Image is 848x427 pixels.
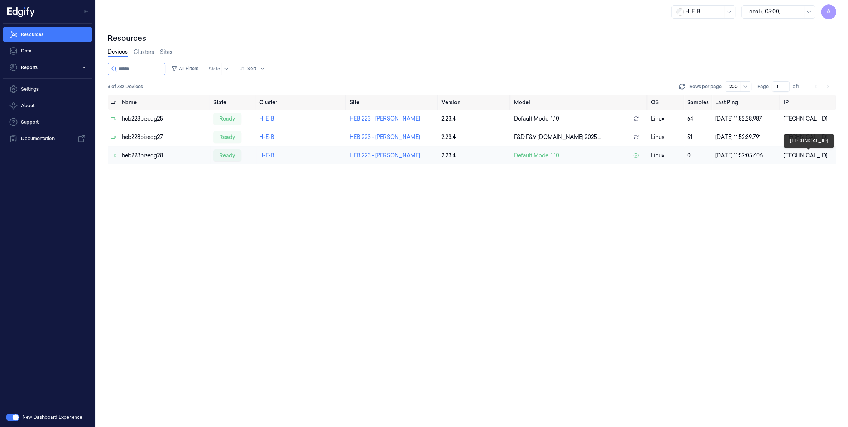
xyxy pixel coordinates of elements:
[350,152,420,159] a: HEB 223 - [PERSON_NAME]
[3,98,92,113] button: About
[811,81,833,92] nav: pagination
[781,95,836,110] th: IP
[441,152,508,160] div: 2.23.4
[715,152,778,160] div: [DATE] 11:52:05.606
[122,133,207,141] div: heb223bizedg27
[80,6,92,18] button: Toggle Navigation
[3,43,92,58] a: Data
[134,48,154,56] a: Clusters
[712,95,781,110] th: Last Ping
[648,95,685,110] th: OS
[784,133,833,141] div: [TECHNICAL_ID]
[213,131,241,143] div: ready
[350,134,420,140] a: HEB 223 - [PERSON_NAME]
[715,133,778,141] div: [DATE] 11:52:39.791
[651,152,682,160] p: linux
[3,115,92,130] a: Support
[687,115,709,123] div: 64
[213,149,241,161] div: ready
[160,48,172,56] a: Sites
[514,133,601,141] span: F&D F&V [DOMAIN_NAME] 2025 ...
[168,63,201,75] button: All Filters
[651,133,682,141] p: linux
[3,27,92,42] a: Resources
[108,48,128,57] a: Devices
[793,83,805,90] span: of 1
[651,115,682,123] p: linux
[108,83,143,90] span: 3 of 732 Devices
[689,83,722,90] p: Rows per page
[122,115,207,123] div: heb223bizedg25
[511,95,648,110] th: Model
[757,83,769,90] span: Page
[350,115,420,122] a: HEB 223 - [PERSON_NAME]
[259,115,275,122] a: H-E-B
[259,134,275,140] a: H-E-B
[213,113,241,125] div: ready
[438,95,511,110] th: Version
[715,115,778,123] div: [DATE] 11:52:28.987
[784,115,833,123] div: [TECHNICAL_ID]
[108,33,836,43] div: Resources
[514,152,559,160] span: Default Model 1.10
[441,133,508,141] div: 2.23.4
[441,115,508,123] div: 2.23.4
[259,152,275,159] a: H-E-B
[347,95,438,110] th: Site
[687,152,709,160] div: 0
[119,95,210,110] th: Name
[784,152,833,160] div: [TECHNICAL_ID]
[821,4,836,19] button: A
[210,95,256,110] th: State
[122,152,207,160] div: heb223bizedg28
[3,60,92,75] button: Reports
[3,82,92,97] a: Settings
[514,115,559,123] span: Default Model 1.10
[256,95,347,110] th: Cluster
[3,131,92,146] a: Documentation
[687,133,709,141] div: 51
[684,95,712,110] th: Samples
